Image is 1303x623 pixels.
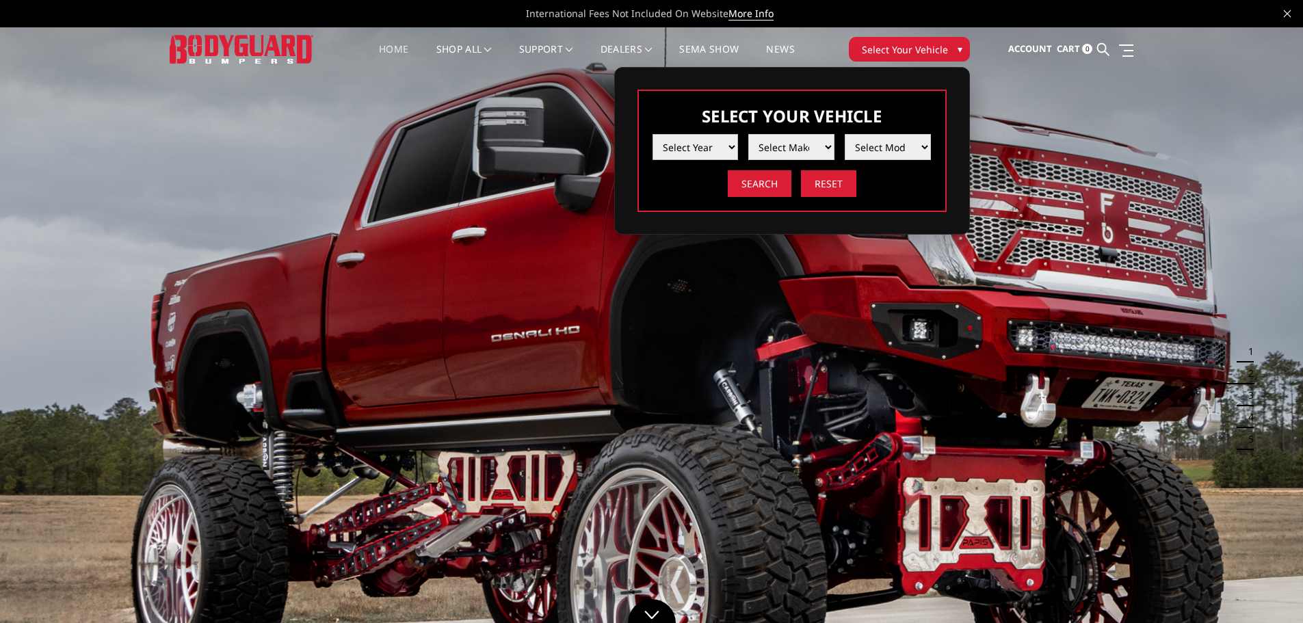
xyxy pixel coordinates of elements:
a: Cart 0 [1057,31,1092,68]
span: ▾ [958,42,962,56]
select: Please select the value from list. [653,134,739,160]
input: Reset [801,170,856,197]
a: Dealers [601,44,653,71]
h3: Select Your Vehicle [653,105,932,127]
span: Account [1008,42,1052,55]
a: Home [379,44,408,71]
button: 5 of 5 [1240,428,1254,450]
img: BODYGUARD BUMPERS [170,35,313,63]
input: Search [728,170,791,197]
a: More Info [728,7,774,21]
a: Support [519,44,573,71]
a: Click to Down [628,599,676,623]
a: News [766,44,794,71]
a: shop all [436,44,492,71]
select: Please select the value from list. [748,134,834,160]
a: SEMA Show [679,44,739,71]
a: Account [1008,31,1052,68]
span: 0 [1082,44,1092,54]
span: Select Your Vehicle [862,42,948,57]
button: Select Your Vehicle [849,37,970,62]
button: 3 of 5 [1240,384,1254,406]
button: 1 of 5 [1240,341,1254,362]
iframe: Chat Widget [1235,557,1303,623]
button: 2 of 5 [1240,362,1254,384]
button: 4 of 5 [1240,406,1254,428]
span: Cart [1057,42,1080,55]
